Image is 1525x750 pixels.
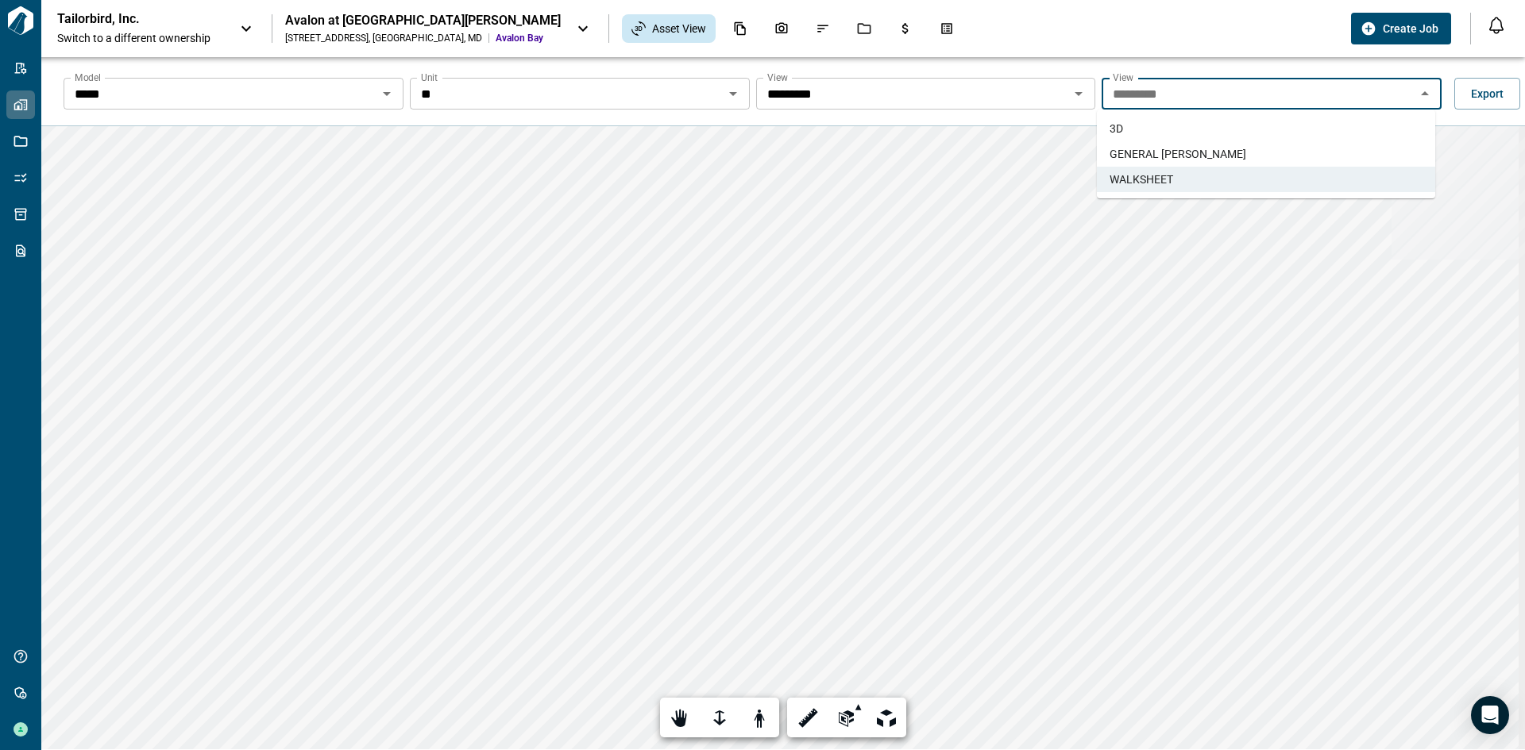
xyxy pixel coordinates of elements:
button: Open [722,83,744,105]
label: View [767,71,788,84]
div: Jobs [847,15,881,42]
div: Open Intercom Messenger [1471,696,1509,734]
span: GENERAL [PERSON_NAME] [1110,146,1246,162]
label: Unit [421,71,438,84]
div: Avalon at [GEOGRAPHIC_DATA][PERSON_NAME] [285,13,561,29]
span: Avalon Bay [496,32,561,44]
span: Switch to a different ownership [57,30,224,46]
span: Asset View [652,21,706,37]
button: Close [1414,83,1436,105]
div: [STREET_ADDRESS] , [GEOGRAPHIC_DATA] , MD [285,32,482,44]
div: Issues & Info [806,15,840,42]
div: Asset View [622,14,716,43]
p: Tailorbird, Inc. [57,11,200,27]
div: Takeoff Center [930,15,963,42]
button: Open notification feed [1484,13,1509,38]
div: Documents [724,15,757,42]
span: 3D [1110,121,1123,137]
div: Photos [765,15,798,42]
button: Create Job [1351,13,1451,44]
label: View [1113,71,1133,84]
span: Create Job [1383,21,1438,37]
span: Export [1471,86,1504,102]
div: Budgets [889,15,922,42]
button: Open [376,83,398,105]
button: Open [1067,83,1090,105]
label: Model [75,71,101,84]
span: WALKSHEET [1110,171,1173,187]
button: Export [1454,78,1520,110]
